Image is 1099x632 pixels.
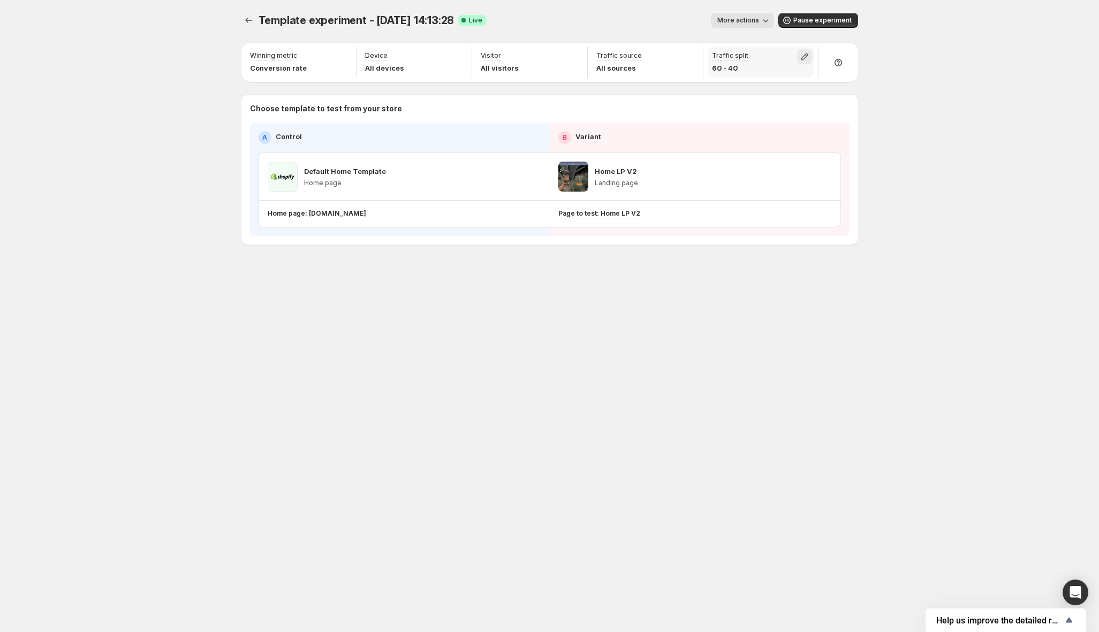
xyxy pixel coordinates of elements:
img: Home LP V2 [558,162,588,192]
p: Control [276,131,302,142]
button: Show survey - Help us improve the detailed report for A/B campaigns [936,614,1075,627]
p: All sources [596,63,642,73]
p: Home page [304,179,386,187]
p: Visitor [481,51,501,60]
h2: A [262,133,267,142]
span: More actions [717,16,759,25]
p: Device [365,51,388,60]
button: More actions [711,13,774,28]
p: Traffic split [712,51,748,60]
h2: B [563,133,567,142]
img: Default Home Template [268,162,298,192]
span: Live [469,16,482,25]
p: Variant [575,131,601,142]
span: Template experiment - [DATE] 14:13:28 [259,14,454,27]
p: All visitors [481,63,519,73]
button: Pause experiment [778,13,858,28]
span: Help us improve the detailed report for A/B campaigns [936,615,1063,626]
span: Pause experiment [793,16,852,25]
p: Landing page [595,179,638,187]
p: Default Home Template [304,166,386,177]
div: Open Intercom Messenger [1063,580,1088,605]
p: Page to test: Home LP V2 [558,209,640,218]
p: Conversion rate [250,63,307,73]
p: Choose template to test from your store [250,103,850,114]
p: Traffic source [596,51,642,60]
button: Experiments [241,13,256,28]
p: Winning metric [250,51,297,60]
p: Home LP V2 [595,166,637,177]
p: All devices [365,63,404,73]
p: 60 - 40 [712,63,748,73]
p: Home page: [DOMAIN_NAME] [268,209,366,218]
